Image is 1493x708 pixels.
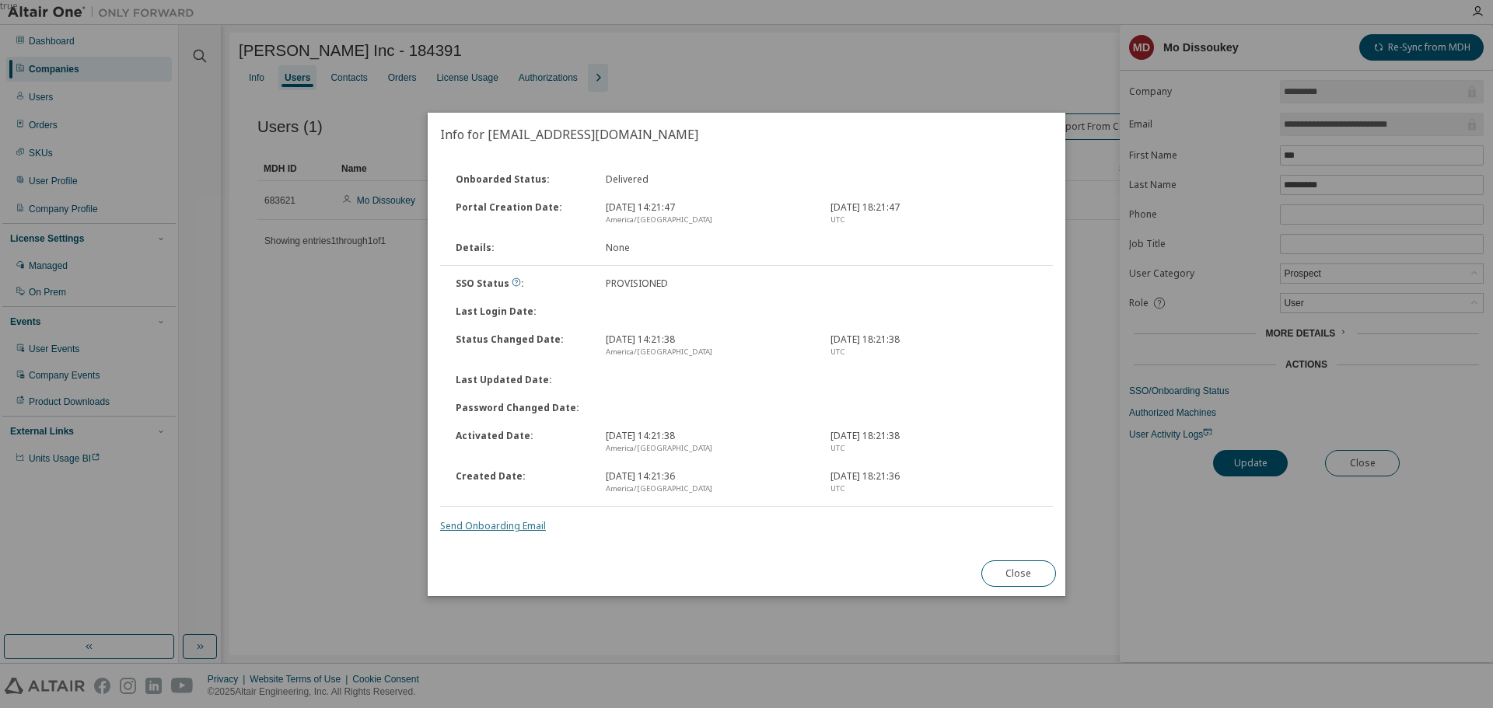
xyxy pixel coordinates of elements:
[830,214,1037,226] div: UTC
[446,470,596,495] div: Created Date :
[830,346,1037,358] div: UTC
[606,483,812,495] div: America/[GEOGRAPHIC_DATA]
[821,430,1046,455] div: [DATE] 18:21:38
[606,214,812,226] div: America/[GEOGRAPHIC_DATA]
[446,173,596,186] div: Onboarded Status :
[596,173,821,186] div: Delivered
[596,470,821,495] div: [DATE] 14:21:36
[821,333,1046,358] div: [DATE] 18:21:38
[446,430,596,455] div: Activated Date :
[446,402,596,414] div: Password Changed Date :
[606,442,812,455] div: America/[GEOGRAPHIC_DATA]
[440,519,546,532] a: Send Onboarding Email
[821,201,1046,226] div: [DATE] 18:21:47
[596,201,821,226] div: [DATE] 14:21:47
[596,242,821,254] div: None
[446,333,596,358] div: Status Changed Date :
[446,374,596,386] div: Last Updated Date :
[596,333,821,358] div: [DATE] 14:21:38
[446,305,596,318] div: Last Login Date :
[981,560,1056,587] button: Close
[596,277,821,290] div: PROVISIONED
[821,470,1046,495] div: [DATE] 18:21:36
[596,430,821,455] div: [DATE] 14:21:38
[446,242,596,254] div: Details :
[606,346,812,358] div: America/[GEOGRAPHIC_DATA]
[446,201,596,226] div: Portal Creation Date :
[830,442,1037,455] div: UTC
[446,277,596,290] div: SSO Status :
[830,483,1037,495] div: UTC
[428,113,1065,156] h2: Info for [EMAIL_ADDRESS][DOMAIN_NAME]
